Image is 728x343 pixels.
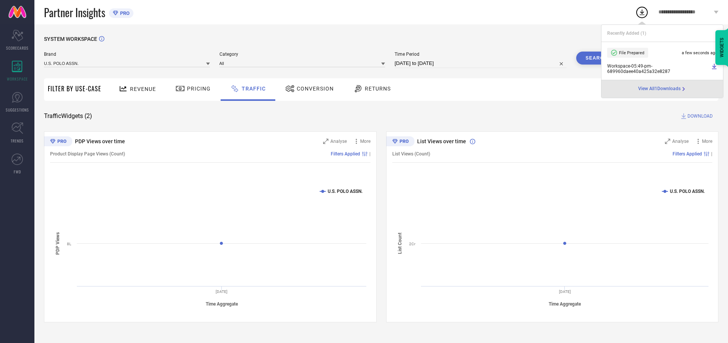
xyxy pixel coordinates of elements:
span: Analyse [330,139,347,144]
span: Time Period [395,52,567,57]
span: Traffic Widgets ( 2 ) [44,112,92,120]
span: File Prepared [619,50,644,55]
span: Analyse [672,139,689,144]
div: Premium [386,136,414,148]
tspan: PDP Views [55,232,60,255]
div: Open download list [635,5,649,19]
div: Premium [44,136,72,148]
span: More [702,139,712,144]
span: Brand [44,52,210,57]
span: Revenue [130,86,156,92]
span: Filters Applied [331,151,360,157]
span: TRENDS [11,138,24,144]
span: SCORECARDS [6,45,29,51]
span: Product Display Page Views (Count) [50,151,125,157]
span: SYSTEM WORKSPACE [44,36,97,42]
button: Search [576,52,617,65]
span: DOWNLOAD [687,112,713,120]
div: Open download page [638,86,687,92]
span: List Views over time [417,138,466,144]
span: | [711,151,712,157]
span: SUGGESTIONS [6,107,29,113]
svg: Zoom [323,139,328,144]
span: PDP Views over time [75,138,125,144]
span: Filter By Use-Case [48,84,101,93]
span: Returns [365,86,391,92]
text: 2Cr [409,242,416,246]
span: Traffic [242,86,266,92]
span: More [360,139,370,144]
span: Pricing [187,86,211,92]
text: U.S. POLO ASSN. [670,189,705,194]
svg: Zoom [665,139,670,144]
input: Select time period [395,59,567,68]
span: Workspace - 05:49-pm - 689960daee40a425a32e8287 [607,63,709,74]
tspan: List Count [397,233,403,254]
tspan: Time Aggregate [549,301,581,307]
tspan: Time Aggregate [206,301,238,307]
span: Category [219,52,385,57]
a: View All1Downloads [638,86,687,92]
text: [DATE] [216,290,227,294]
span: List Views (Count) [392,151,430,157]
span: FWD [14,169,21,175]
span: WORKSPACE [7,76,28,82]
span: PRO [118,10,130,16]
span: a few seconds ago [682,50,717,55]
span: | [369,151,370,157]
span: Partner Insights [44,5,105,20]
text: U.S. POLO ASSN. [328,189,362,194]
text: [DATE] [559,290,571,294]
text: 8L [67,242,71,246]
span: Conversion [297,86,334,92]
span: View All 1 Downloads [638,86,681,92]
span: Filters Applied [673,151,702,157]
span: Recently Added ( 1 ) [607,31,646,36]
a: Download [711,63,717,74]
